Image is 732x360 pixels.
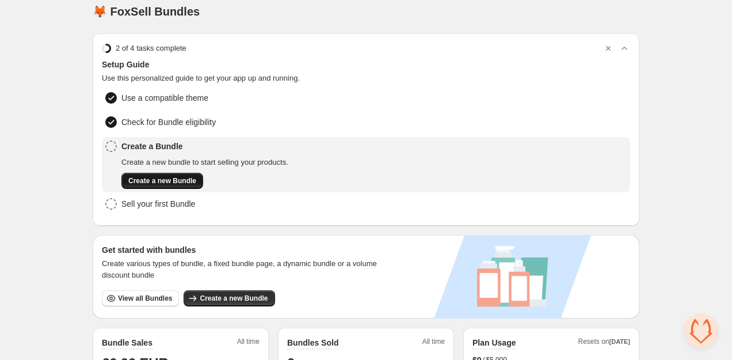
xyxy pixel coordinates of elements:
[102,258,388,281] span: Create various types of bundle, a fixed bundle page, a dynamic bundle or a volume discount bundle
[422,337,445,350] span: All time
[121,92,208,104] span: Use a compatible theme
[102,59,630,70] span: Setup Guide
[121,141,288,152] span: Create a Bundle
[121,157,288,168] span: Create a new bundle to start selling your products.
[102,244,388,256] h3: Get started with bundles
[609,338,630,345] span: [DATE]
[472,337,516,348] h2: Plan Usage
[578,337,631,350] span: Resets on
[200,294,268,303] span: Create a new Bundle
[237,337,260,350] span: All time
[121,173,203,189] button: Create a new Bundle
[102,290,179,306] button: View all Bundles
[102,73,630,84] span: Use this personalized guide to get your app up and running.
[287,337,338,348] h2: Bundles Sold
[102,337,152,348] h2: Bundle Sales
[116,43,186,54] span: 2 of 4 tasks complete
[684,314,718,348] a: Open chat
[121,198,195,210] span: Sell your first Bundle
[121,116,216,128] span: Check for Bundle eligibility
[128,176,196,185] span: Create a new Bundle
[93,5,200,18] h1: 🦊 FoxSell Bundles
[184,290,274,306] button: Create a new Bundle
[118,294,172,303] span: View all Bundles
